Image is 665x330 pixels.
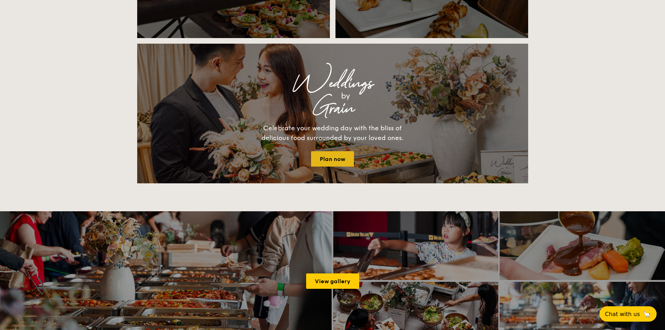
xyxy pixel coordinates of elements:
button: Chat with us🦙 [599,306,657,322]
div: by [224,90,467,102]
a: Plan now [311,151,354,167]
div: Grain [199,102,467,115]
div: Weddings [199,77,467,90]
span: 🦙 [643,310,651,318]
a: View gallery [306,273,359,289]
div: Celebrate your wedding day with the bliss of delicious food surrounded by your loved ones. [254,123,411,143]
span: Chat with us [605,311,640,317]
